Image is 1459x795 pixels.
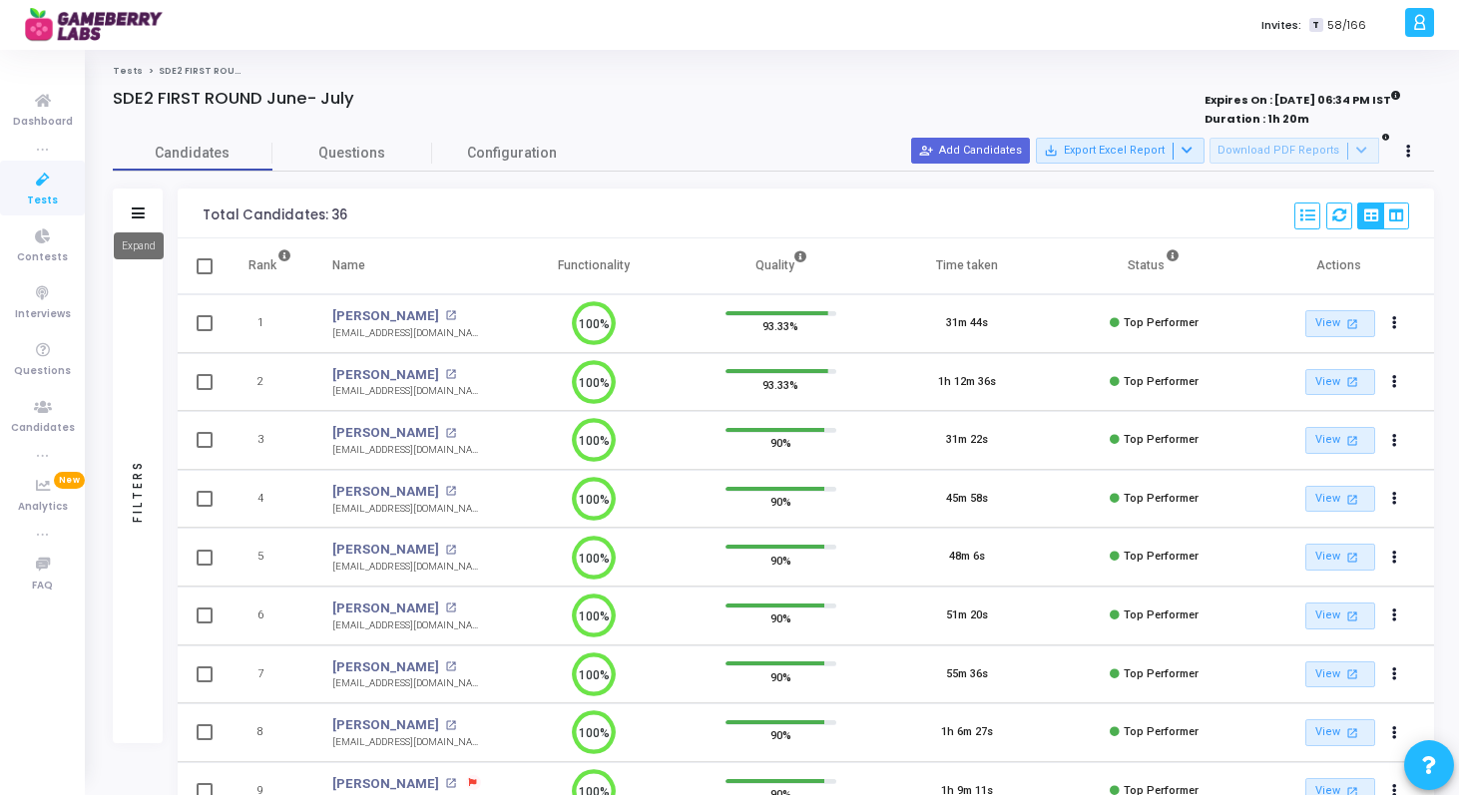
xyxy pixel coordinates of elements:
td: 7 [228,645,312,704]
strong: Duration : 1h 20m [1205,111,1309,127]
div: [EMAIL_ADDRESS][DOMAIN_NAME] [332,326,481,341]
span: Questions [14,363,71,380]
mat-icon: open_in_new [445,720,456,731]
a: View [1305,719,1375,746]
span: Contests [17,249,68,266]
span: Candidates [113,143,272,164]
span: Dashboard [13,114,73,131]
a: View [1305,544,1375,571]
div: Expand [114,232,164,259]
mat-icon: open_in_new [445,661,456,672]
strong: Expires On : [DATE] 06:34 PM IST [1205,87,1401,109]
th: Actions [1247,238,1434,294]
div: 51m 20s [946,607,988,624]
span: Top Performer [1124,316,1199,329]
button: Actions [1381,310,1409,338]
div: [EMAIL_ADDRESS][DOMAIN_NAME] [332,735,481,750]
button: Actions [1381,427,1409,455]
span: SDE2 FIRST ROUND June- July [159,65,301,77]
span: Candidates [11,420,75,437]
a: [PERSON_NAME] [332,598,439,618]
span: Top Performer [1124,375,1199,388]
div: [EMAIL_ADDRESS][DOMAIN_NAME] [332,676,481,691]
button: Export Excel Report [1036,138,1205,164]
label: Invites: [1261,17,1301,34]
a: [PERSON_NAME] [332,657,439,677]
div: 45m 58s [946,491,988,508]
a: View [1305,661,1375,688]
mat-icon: open_in_new [445,778,456,789]
span: 90% [770,433,791,453]
td: 4 [228,470,312,529]
span: Top Performer [1124,492,1199,505]
div: Name [332,254,365,276]
span: Tests [27,193,58,209]
span: Interviews [15,306,71,323]
button: Actions [1381,719,1409,747]
div: Total Candidates: 36 [203,207,347,223]
span: New [54,472,85,489]
th: Rank [228,238,312,294]
h4: SDE2 FIRST ROUND June- July [113,89,354,109]
a: [PERSON_NAME] [332,482,439,502]
a: [PERSON_NAME] [332,306,439,326]
mat-icon: open_in_new [445,428,456,439]
mat-icon: open_in_new [1343,491,1360,508]
a: View [1305,310,1375,337]
mat-icon: open_in_new [1343,373,1360,390]
mat-icon: open_in_new [1343,315,1360,332]
button: Actions [1381,602,1409,630]
div: 48m 6s [949,549,985,566]
a: Tests [113,65,143,77]
span: 93.33% [762,374,798,394]
a: View [1305,602,1375,629]
span: Top Performer [1124,725,1199,738]
a: [PERSON_NAME] [332,423,439,443]
mat-icon: open_in_new [445,545,456,556]
button: Actions [1381,368,1409,396]
button: Download PDF Reports [1210,138,1379,164]
div: 55m 36s [946,666,988,683]
nav: breadcrumb [113,65,1434,78]
th: Quality [688,238,874,294]
td: 2 [228,353,312,412]
span: 90% [770,492,791,512]
span: 90% [770,725,791,745]
div: [EMAIL_ADDRESS][DOMAIN_NAME] [332,384,481,399]
div: [EMAIL_ADDRESS][DOMAIN_NAME] [332,618,481,633]
mat-icon: open_in_new [1343,665,1360,682]
mat-icon: save_alt [1044,144,1058,158]
a: View [1305,486,1375,513]
span: Questions [272,143,432,164]
a: [PERSON_NAME] [332,540,439,560]
button: Actions [1381,660,1409,688]
th: Functionality [501,238,688,294]
mat-icon: open_in_new [1343,724,1360,741]
td: 8 [228,703,312,762]
button: Actions [1381,544,1409,572]
span: Analytics [18,499,68,516]
a: View [1305,427,1375,454]
img: logo [25,5,175,45]
mat-icon: open_in_new [445,602,456,613]
div: Time taken [936,254,998,276]
td: 5 [228,528,312,587]
a: [PERSON_NAME] [332,715,439,735]
span: 90% [770,666,791,686]
mat-icon: open_in_new [445,369,456,380]
span: Top Performer [1124,608,1199,621]
mat-icon: open_in_new [1343,432,1360,449]
a: View [1305,369,1375,396]
div: 1h 12m 36s [938,374,996,391]
td: 3 [228,411,312,470]
td: 1 [228,294,312,353]
mat-icon: open_in_new [445,310,456,321]
span: Configuration [467,143,557,164]
mat-icon: open_in_new [445,486,456,497]
div: 31m 22s [946,432,988,449]
span: 90% [770,550,791,570]
span: Top Performer [1124,667,1199,680]
div: View Options [1357,202,1409,229]
mat-icon: person_add_alt [919,144,933,158]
